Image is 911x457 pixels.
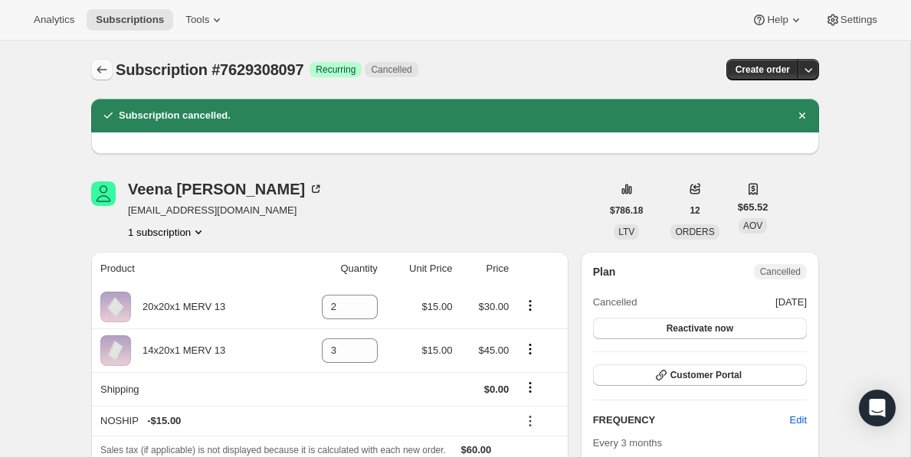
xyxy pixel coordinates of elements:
[736,64,790,76] span: Create order
[91,59,113,80] button: Subscriptions
[100,335,131,366] img: product img
[25,9,84,31] button: Analytics
[100,445,446,455] span: Sales tax (if applicable) is not displayed because it is calculated with each new order.
[518,297,542,314] button: Product actions
[371,64,411,76] span: Cancelled
[100,292,131,322] img: product img
[461,444,492,455] span: $60.00
[382,252,457,286] th: Unit Price
[518,379,542,396] button: Shipping actions
[593,437,662,449] span: Every 3 months
[116,61,303,78] span: Subscription #7629308097
[518,341,542,357] button: Product actions
[618,227,634,237] span: LTV
[316,64,356,76] span: Recurring
[457,252,513,286] th: Price
[176,9,234,31] button: Tools
[119,108,231,123] h2: Subscription cancelled.
[781,408,816,433] button: Edit
[484,384,510,395] span: $0.00
[91,181,116,206] span: Veena Puvvada
[743,220,762,231] span: AOV
[128,181,323,197] div: Veena [PERSON_NAME]
[593,295,637,310] span: Cancelled
[91,252,290,286] th: Product
[610,204,643,217] span: $786.18
[593,264,616,279] h2: Plan
[841,14,877,26] span: Settings
[290,252,382,286] th: Quantity
[790,413,807,428] span: Edit
[131,343,225,358] div: 14x20x1 MERV 13
[675,227,714,237] span: ORDERS
[690,204,700,217] span: 12
[760,266,801,278] span: Cancelled
[726,59,799,80] button: Create order
[680,200,709,221] button: 12
[128,224,206,240] button: Product actions
[670,369,742,381] span: Customer Portal
[478,344,509,356] span: $45.00
[767,14,788,26] span: Help
[147,413,181,429] span: - $15.00
[791,105,813,126] button: Dismiss notification
[601,200,652,221] button: $786.18
[859,390,896,426] div: Open Intercom Messenger
[128,203,323,218] span: [EMAIL_ADDRESS][DOMAIN_NAME]
[34,14,74,26] span: Analytics
[91,372,290,406] th: Shipping
[96,14,164,26] span: Subscriptions
[593,413,790,428] h2: FREQUENCY
[742,9,812,31] button: Help
[87,9,173,31] button: Subscriptions
[738,200,768,215] span: $65.52
[422,301,453,312] span: $15.00
[816,9,886,31] button: Settings
[131,299,225,315] div: 20x20x1 MERV 13
[478,301,509,312] span: $30.00
[422,344,453,356] span: $15.00
[593,364,807,386] button: Customer Portal
[185,14,209,26] span: Tools
[667,322,733,335] span: Reactivate now
[593,318,807,339] button: Reactivate now
[100,413,509,429] div: NOSHIP
[775,295,807,310] span: [DATE]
